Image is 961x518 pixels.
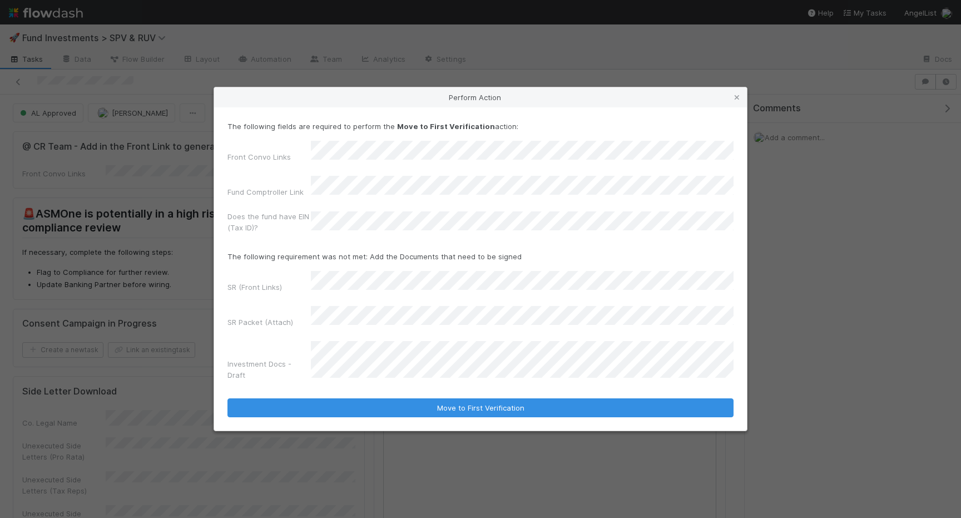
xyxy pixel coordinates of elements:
[214,87,747,107] div: Perform Action
[227,358,311,381] label: Investment Docs - Draft
[227,211,311,233] label: Does the fund have EIN (Tax ID)?
[227,151,291,162] label: Front Convo Links
[227,186,304,198] label: Fund Comptroller Link
[227,121,734,132] p: The following fields are required to perform the action:
[227,282,282,293] label: SR (Front Links)
[227,251,734,262] p: The following requirement was not met: Add the Documents that need to be signed
[397,122,495,131] strong: Move to First Verification
[227,398,734,417] button: Move to First Verification
[227,317,293,328] label: SR Packet (Attach)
